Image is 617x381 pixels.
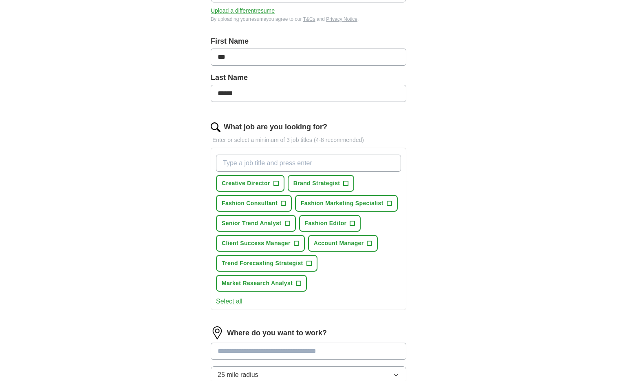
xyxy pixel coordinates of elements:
span: 25 mile radius [218,370,258,380]
button: Fashion Marketing Specialist [295,195,398,212]
p: Enter or select a minimum of 3 job titles (4-8 recommended) [211,136,406,144]
span: Fashion Consultant [222,199,278,208]
button: Creative Director [216,175,284,192]
button: Trend Forecasting Strategist [216,255,317,272]
button: Fashion Consultant [216,195,292,212]
button: Brand Strategist [288,175,355,192]
button: Market Research Analyst [216,275,307,292]
span: Account Manager [314,239,364,248]
button: Client Success Manager [216,235,305,252]
input: Type a job title and press enter [216,155,401,172]
label: First Name [211,36,406,47]
button: Fashion Editor [299,215,361,232]
img: location.png [211,326,224,339]
button: Senior Trend Analyst [216,215,296,232]
button: Select all [216,297,242,306]
button: Account Manager [308,235,378,252]
label: Last Name [211,72,406,83]
img: search.png [211,122,220,132]
span: Client Success Manager [222,239,291,248]
span: Trend Forecasting Strategist [222,259,303,268]
span: Brand Strategist [293,179,340,188]
span: Market Research Analyst [222,279,293,288]
button: Upload a differentresume [211,7,275,15]
label: What job are you looking for? [224,122,327,133]
span: Fashion Editor [305,219,347,228]
a: T&Cs [303,16,315,22]
a: Privacy Notice [326,16,357,22]
div: By uploading your resume you agree to our and . [211,16,406,23]
span: Senior Trend Analyst [222,219,282,228]
span: Creative Director [222,179,270,188]
label: Where do you want to work? [227,328,327,339]
span: Fashion Marketing Specialist [301,199,383,208]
